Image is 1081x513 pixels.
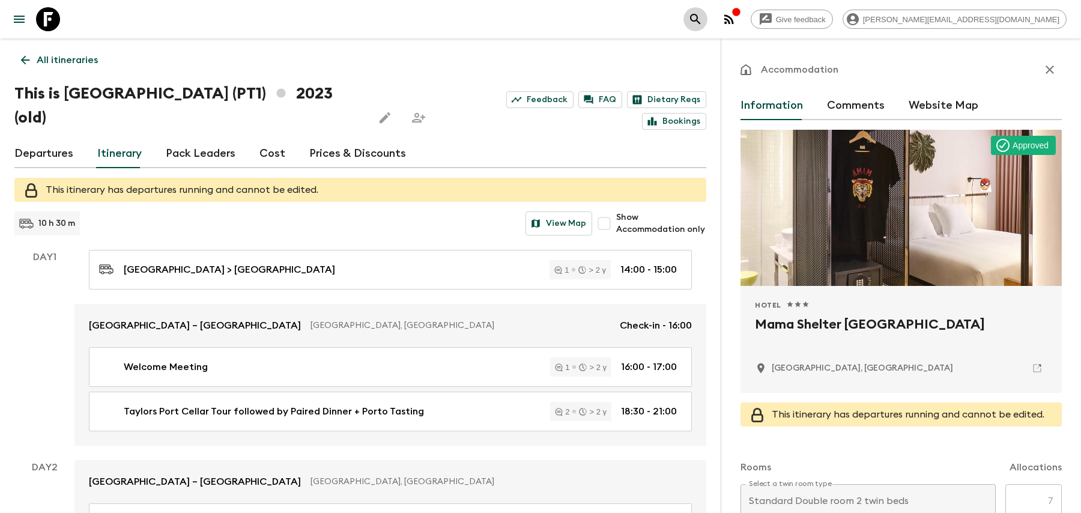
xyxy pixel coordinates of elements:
a: Give feedback [751,10,833,29]
p: [GEOGRAPHIC_DATA] > [GEOGRAPHIC_DATA] [124,263,335,277]
p: 16:00 - 17:00 [621,360,677,374]
span: Share this itinerary [407,106,431,130]
button: Website Map [909,91,978,120]
a: Pack Leaders [166,139,235,168]
span: Give feedback [769,15,832,24]
p: 18:30 - 21:00 [621,404,677,419]
div: > 2 y [579,363,607,371]
p: [GEOGRAPHIC_DATA], [GEOGRAPHIC_DATA] [310,476,682,488]
p: Taylors Port Cellar Tour followed by Paired Dinner + Porto Tasting [124,404,424,419]
p: Lisbon, Portugal [772,362,953,374]
p: Rooms [740,460,771,475]
a: Dietary Reqs [627,91,706,108]
span: This itinerary has departures running and cannot be edited. [46,185,318,195]
div: Photo of Mama Shelter Lisboa [740,130,1062,286]
a: Prices & Discounts [309,139,406,168]
button: Information [740,91,803,120]
p: Approved [1013,139,1049,151]
label: Select a twin room type [749,479,832,489]
div: 1 [554,266,569,274]
span: This itinerary has departures running and cannot be edited. [772,410,1044,419]
p: Day 2 [14,460,74,475]
div: > 2 y [578,266,606,274]
p: Day 1 [14,250,74,264]
div: 2 [555,408,569,416]
p: Check-in - 16:00 [620,318,692,333]
a: [GEOGRAPHIC_DATA] – [GEOGRAPHIC_DATA][GEOGRAPHIC_DATA], [GEOGRAPHIC_DATA] [74,460,706,503]
p: [GEOGRAPHIC_DATA], [GEOGRAPHIC_DATA] [310,320,610,332]
a: Departures [14,139,73,168]
button: Comments [827,91,885,120]
p: 14:00 - 15:00 [620,263,677,277]
button: menu [7,7,31,31]
a: [GEOGRAPHIC_DATA] – [GEOGRAPHIC_DATA][GEOGRAPHIC_DATA], [GEOGRAPHIC_DATA]Check-in - 16:00 [74,304,706,347]
span: [PERSON_NAME][EMAIL_ADDRESS][DOMAIN_NAME] [856,15,1066,24]
h1: This is [GEOGRAPHIC_DATA] (PT1) 2023 (old) [14,82,363,130]
a: [GEOGRAPHIC_DATA] > [GEOGRAPHIC_DATA]1> 2 y14:00 - 15:00 [89,250,692,290]
div: > 2 y [579,408,607,416]
button: Edit this itinerary [373,106,397,130]
a: Bookings [642,113,706,130]
span: Show Accommodation only [616,211,706,235]
p: Welcome Meeting [124,360,208,374]
div: [PERSON_NAME][EMAIL_ADDRESS][DOMAIN_NAME] [843,10,1067,29]
p: [GEOGRAPHIC_DATA] – [GEOGRAPHIC_DATA] [89,318,301,333]
p: All itineraries [37,53,98,67]
a: Cost [259,139,285,168]
div: 1 [555,363,569,371]
a: Feedback [506,91,574,108]
button: View Map [525,211,592,235]
a: Welcome Meeting1> 2 y16:00 - 17:00 [89,347,692,387]
p: [GEOGRAPHIC_DATA] – [GEOGRAPHIC_DATA] [89,475,301,489]
a: FAQ [578,91,622,108]
a: Itinerary [97,139,142,168]
p: Allocations [1010,460,1062,475]
a: All itineraries [14,48,104,72]
a: Taylors Port Cellar Tour followed by Paired Dinner + Porto Tasting2> 2 y18:30 - 21:00 [89,392,692,431]
p: 10 h 30 m [38,217,75,229]
p: Accommodation [761,62,838,77]
h2: Mama Shelter [GEOGRAPHIC_DATA] [755,315,1047,353]
button: search adventures [683,7,707,31]
span: Hotel [755,300,781,310]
